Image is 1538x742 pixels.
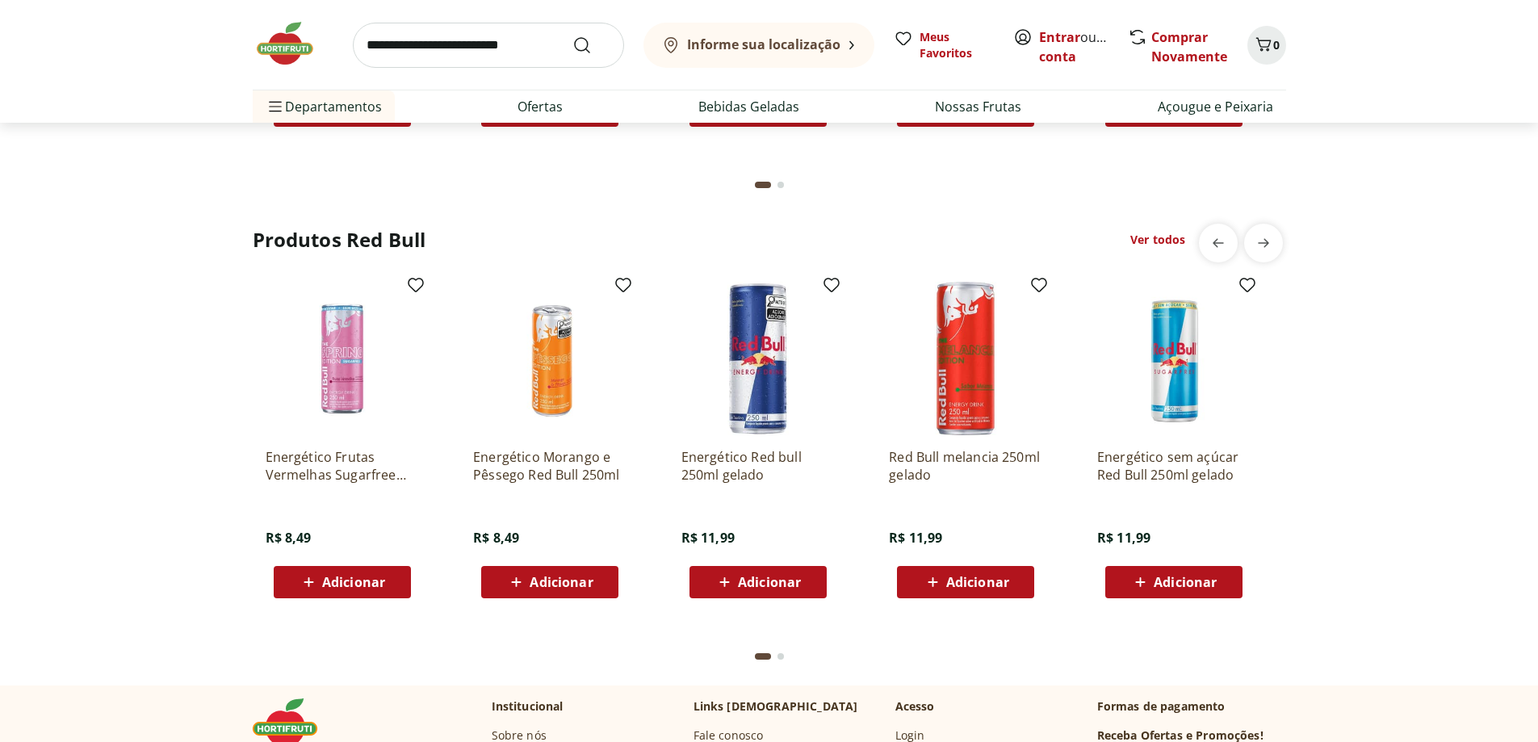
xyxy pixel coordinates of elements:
[322,576,385,589] span: Adicionar
[572,36,611,55] button: Submit Search
[1039,28,1128,65] a: Criar conta
[681,448,835,484] a: Energético Red bull 250ml gelado
[894,29,994,61] a: Meus Favoritos
[492,698,564,715] p: Institucional
[481,566,618,598] button: Adicionar
[266,529,312,547] span: R$ 8,49
[266,87,382,126] span: Departamentos
[681,529,735,547] span: R$ 11,99
[698,97,799,116] a: Bebidas Geladas
[1097,698,1286,715] p: Formas de pagamento
[1151,28,1227,65] a: Comprar Novamente
[774,637,787,676] button: Go to page 2 from fs-carousel
[1097,448,1251,484] a: Energético sem açúcar Red Bull 250ml gelado
[687,36,840,53] b: Informe sua localização
[694,698,858,715] p: Links [DEMOGRAPHIC_DATA]
[1273,37,1280,52] span: 0
[1130,232,1185,248] a: Ver todos
[266,282,419,435] img: Energético Frutas Vermelhas Sugarfree Red Bull 250ml
[889,282,1042,435] img: Red Bull melancia 250ml gelado
[920,29,994,61] span: Meus Favoritos
[1158,97,1273,116] a: Açougue e Peixaria
[473,529,519,547] span: R$ 8,49
[1039,28,1080,46] a: Entrar
[1199,224,1238,262] button: previous
[1244,224,1283,262] button: next
[752,166,774,204] button: Current page from fs-carousel
[889,529,942,547] span: R$ 11,99
[253,227,426,253] h2: Produtos Red Bull
[274,566,411,598] button: Adicionar
[1247,26,1286,65] button: Carrinho
[1154,576,1217,589] span: Adicionar
[266,87,285,126] button: Menu
[681,282,835,435] img: Energético Red bull 250ml gelado
[1097,529,1150,547] span: R$ 11,99
[895,698,935,715] p: Acesso
[253,19,333,68] img: Hortifruti
[752,637,774,676] button: Current page from fs-carousel
[353,23,624,68] input: search
[738,576,801,589] span: Adicionar
[946,576,1009,589] span: Adicionar
[935,97,1021,116] a: Nossas Frutas
[897,566,1034,598] button: Adicionar
[643,23,874,68] button: Informe sua localização
[473,282,627,435] img: Energético Morango e Pêssego Red Bull 250ml
[1097,282,1251,435] img: Energético sem açúcar Red Bull 250ml gelado
[774,166,787,204] button: Go to page 2 from fs-carousel
[266,448,419,484] a: Energético Frutas Vermelhas Sugarfree Red Bull 250ml
[689,566,827,598] button: Adicionar
[1039,27,1111,66] span: ou
[473,448,627,484] a: Energético Morango e Pêssego Red Bull 250ml
[518,97,563,116] a: Ofertas
[889,448,1042,484] a: Red Bull melancia 250ml gelado
[1105,566,1243,598] button: Adicionar
[530,576,593,589] span: Adicionar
